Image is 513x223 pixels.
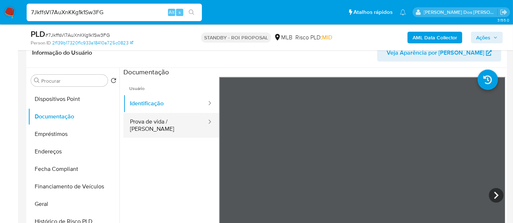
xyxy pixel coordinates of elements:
button: Financiamento de Veículos [28,178,119,195]
button: Ações [471,32,503,43]
button: AML Data Collector [407,32,462,43]
span: # 7JkffsVl7AuXnKKg1k1Sw3FG [45,31,110,39]
span: 3.155.0 [497,17,509,23]
b: AML Data Collector [413,32,457,43]
b: PLD [31,28,45,40]
p: renato.lopes@mercadopago.com.br [424,9,498,16]
span: Atalhos rápidos [353,8,393,16]
span: Veja Aparência por [PERSON_NAME] [387,44,484,62]
span: MID [322,33,332,42]
a: 2f139b17320f1c933a18410a725c0823 [52,40,133,46]
input: Pesquise usuários ou casos... [27,8,202,17]
span: Ações [476,32,490,43]
input: Procurar [41,78,105,84]
b: Person ID [31,40,51,46]
button: Empréstimos [28,125,119,143]
button: Geral [28,195,119,213]
span: Alt [169,9,175,16]
button: Documentação [28,108,119,125]
button: Fecha Compliant [28,160,119,178]
button: Procurar [34,78,40,83]
a: Sair [500,8,508,16]
span: Risco PLD: [295,34,332,42]
button: search-icon [184,7,199,17]
div: MLB [274,34,292,42]
span: s [179,9,181,16]
button: Retornar ao pedido padrão [111,78,116,86]
button: Endereços [28,143,119,160]
button: Veja Aparência por [PERSON_NAME] [377,44,501,62]
a: Notificações [400,9,406,15]
p: STANDBY - ROI PROPOSAL [201,32,271,43]
h1: Informação do Usuário [32,49,92,56]
button: Dispositivos Point [28,90,119,108]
